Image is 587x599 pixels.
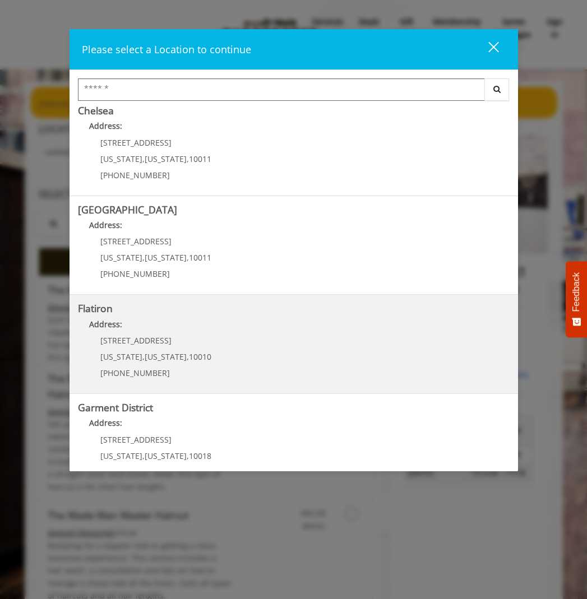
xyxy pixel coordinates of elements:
span: 10010 [189,351,211,362]
b: [GEOGRAPHIC_DATA] [78,203,177,216]
b: Chelsea [78,104,114,117]
b: Address: [89,220,122,230]
span: [STREET_ADDRESS] [100,335,172,346]
span: 10018 [189,451,211,461]
span: [PHONE_NUMBER] [100,170,170,180]
div: Center Select [78,78,510,106]
span: [US_STATE] [100,252,142,263]
span: , [142,252,145,263]
span: [STREET_ADDRESS] [100,236,172,247]
b: Flatiron [78,301,113,315]
span: [US_STATE] [100,451,142,461]
button: Feedback - Show survey [566,261,587,337]
b: Address: [89,120,122,131]
span: , [187,252,189,263]
span: [US_STATE] [145,351,187,362]
span: , [187,451,189,461]
b: Address: [89,417,122,428]
span: Please select a Location to continue [82,43,251,56]
b: Garment District [78,401,153,414]
span: [US_STATE] [100,154,142,164]
div: close dialog [475,41,498,58]
span: [STREET_ADDRESS] [100,434,172,445]
span: [PHONE_NUMBER] [100,368,170,378]
input: Search Center [78,78,485,101]
i: Search button [491,85,503,93]
span: [US_STATE] [145,451,187,461]
span: , [142,451,145,461]
span: 10011 [189,252,211,263]
span: , [187,351,189,362]
span: , [142,154,145,164]
span: , [187,154,189,164]
span: [US_STATE] [145,252,187,263]
span: [PHONE_NUMBER] [100,268,170,279]
span: [US_STATE] [100,351,142,362]
button: close dialog [468,38,506,61]
b: Address: [89,319,122,329]
span: , [142,351,145,362]
span: 10011 [189,154,211,164]
span: [US_STATE] [145,154,187,164]
span: Feedback [571,272,581,312]
span: [STREET_ADDRESS] [100,137,172,148]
